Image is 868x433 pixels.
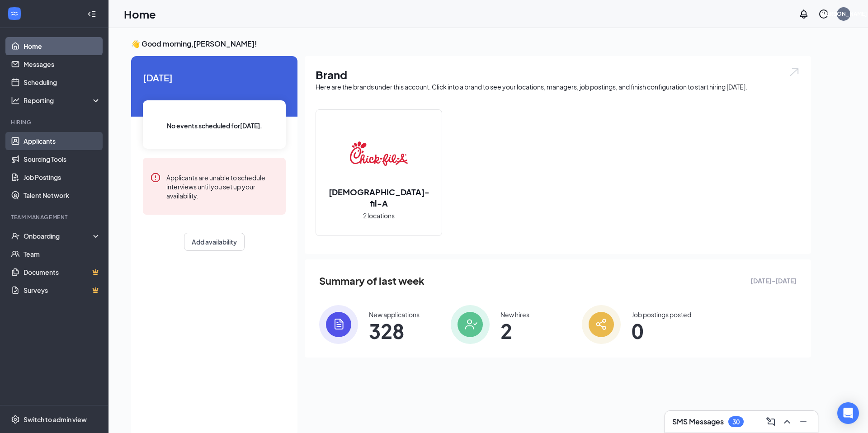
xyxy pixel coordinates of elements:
div: Reporting [24,96,101,105]
h2: [DEMOGRAPHIC_DATA]-fil-A [316,186,442,209]
a: Talent Network [24,186,101,204]
h1: Brand [316,67,800,82]
div: [PERSON_NAME] [821,10,867,18]
div: Onboarding [24,231,93,240]
a: Job Postings [24,168,101,186]
span: 2 locations [363,211,395,221]
svg: Settings [11,415,20,424]
img: icon [451,305,490,344]
div: Job postings posted [632,310,691,319]
a: Sourcing Tools [24,150,101,168]
svg: UserCheck [11,231,20,240]
h3: SMS Messages [672,417,724,427]
a: DocumentsCrown [24,263,101,281]
button: ComposeMessage [764,414,778,429]
h1: Home [124,6,156,22]
svg: ComposeMessage [765,416,776,427]
div: New hires [500,310,529,319]
div: Hiring [11,118,99,126]
div: Team Management [11,213,99,221]
button: Add availability [184,233,245,251]
div: Open Intercom Messenger [837,402,859,424]
div: Switch to admin view [24,415,87,424]
div: New applications [369,310,420,319]
img: open.6027fd2a22e1237b5b06.svg [788,67,800,77]
div: 30 [732,418,740,426]
svg: Minimize [798,416,809,427]
svg: Notifications [798,9,809,19]
svg: WorkstreamLogo [10,9,19,18]
span: No events scheduled for [DATE] . [167,121,262,131]
svg: QuestionInfo [818,9,829,19]
svg: Analysis [11,96,20,105]
a: Scheduling [24,73,101,91]
a: Messages [24,55,101,73]
svg: ChevronUp [782,416,793,427]
h3: 👋 Good morning, [PERSON_NAME] ! [131,39,811,49]
span: 2 [500,323,529,339]
a: Home [24,37,101,55]
img: icon [582,305,621,344]
span: Summary of last week [319,273,425,289]
a: SurveysCrown [24,281,101,299]
a: Team [24,245,101,263]
span: 0 [632,323,691,339]
span: 328 [369,323,420,339]
div: Applicants are unable to schedule interviews until you set up your availability. [166,172,278,200]
span: [DATE] - [DATE] [750,276,797,286]
div: Here are the brands under this account. Click into a brand to see your locations, managers, job p... [316,82,800,91]
button: ChevronUp [780,414,794,429]
img: icon [319,305,358,344]
img: Chick-fil-A [350,125,408,183]
span: [DATE] [143,71,286,85]
svg: Collapse [87,9,96,19]
svg: Error [150,172,161,183]
a: Applicants [24,132,101,150]
button: Minimize [796,414,811,429]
